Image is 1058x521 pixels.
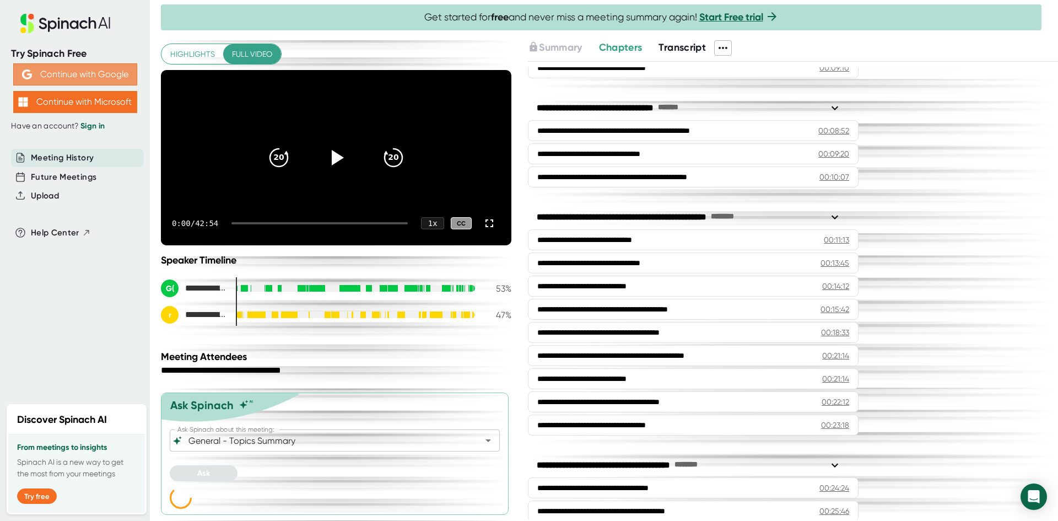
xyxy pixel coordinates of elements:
[197,469,210,478] span: Ask
[528,40,598,56] div: Upgrade to access
[17,412,107,427] h2: Discover Spinach AI
[11,47,139,60] div: Try Spinach Free
[699,11,763,23] a: Start Free trial
[17,488,57,504] button: Try free
[819,171,849,182] div: 00:10:07
[161,280,227,297] div: Gary Duke (he/him)
[822,373,849,384] div: 00:21:14
[821,327,849,338] div: 00:18:33
[17,443,136,452] h3: From meetings to insights
[484,283,511,294] div: 53 %
[232,47,272,61] span: Full video
[31,227,91,239] button: Help Center
[421,217,444,229] div: 1 x
[484,310,511,320] div: 47 %
[819,482,849,493] div: 00:24:24
[31,171,96,184] button: Future Meetings
[22,69,32,79] img: Aehbyd4JwY73AAAAAElFTkSuQmCC
[161,306,179,324] div: r
[170,399,234,412] div: Ask Spinach
[822,281,849,292] div: 00:14:12
[818,148,849,159] div: 00:09:20
[599,40,643,55] button: Chapters
[821,257,849,268] div: 00:13:45
[13,91,137,113] button: Continue with Microsoft
[170,465,237,481] button: Ask
[481,433,496,448] button: Open
[539,41,582,53] span: Summary
[819,62,849,73] div: 00:09:10
[161,280,179,297] div: G(
[223,44,281,65] button: Full video
[822,396,849,407] div: 00:22:12
[824,234,849,245] div: 00:11:13
[31,152,94,164] button: Meeting History
[599,41,643,53] span: Chapters
[658,40,706,55] button: Transcript
[528,40,582,55] button: Summary
[17,456,136,480] p: Spinach AI is a new way to get the most from your meetings
[161,306,227,324] div: rodneypennington
[170,47,215,61] span: Highlights
[424,11,779,24] span: Get started for and never miss a meeting summary again!
[821,304,849,315] div: 00:15:42
[31,190,59,202] button: Upload
[1021,484,1047,510] div: Open Intercom Messenger
[658,41,706,53] span: Transcript
[822,350,849,361] div: 00:21:14
[161,254,511,266] div: Speaker Timeline
[13,63,137,85] button: Continue with Google
[818,125,849,136] div: 00:08:52
[161,351,514,363] div: Meeting Attendees
[11,121,139,131] div: Have an account?
[80,121,105,131] a: Sign in
[31,227,79,239] span: Help Center
[172,219,218,228] div: 0:00 / 42:54
[161,44,224,65] button: Highlights
[491,11,509,23] b: free
[821,420,849,431] div: 00:23:18
[451,217,472,230] div: CC
[186,433,464,448] input: What can we do to help?
[819,506,849,517] div: 00:25:46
